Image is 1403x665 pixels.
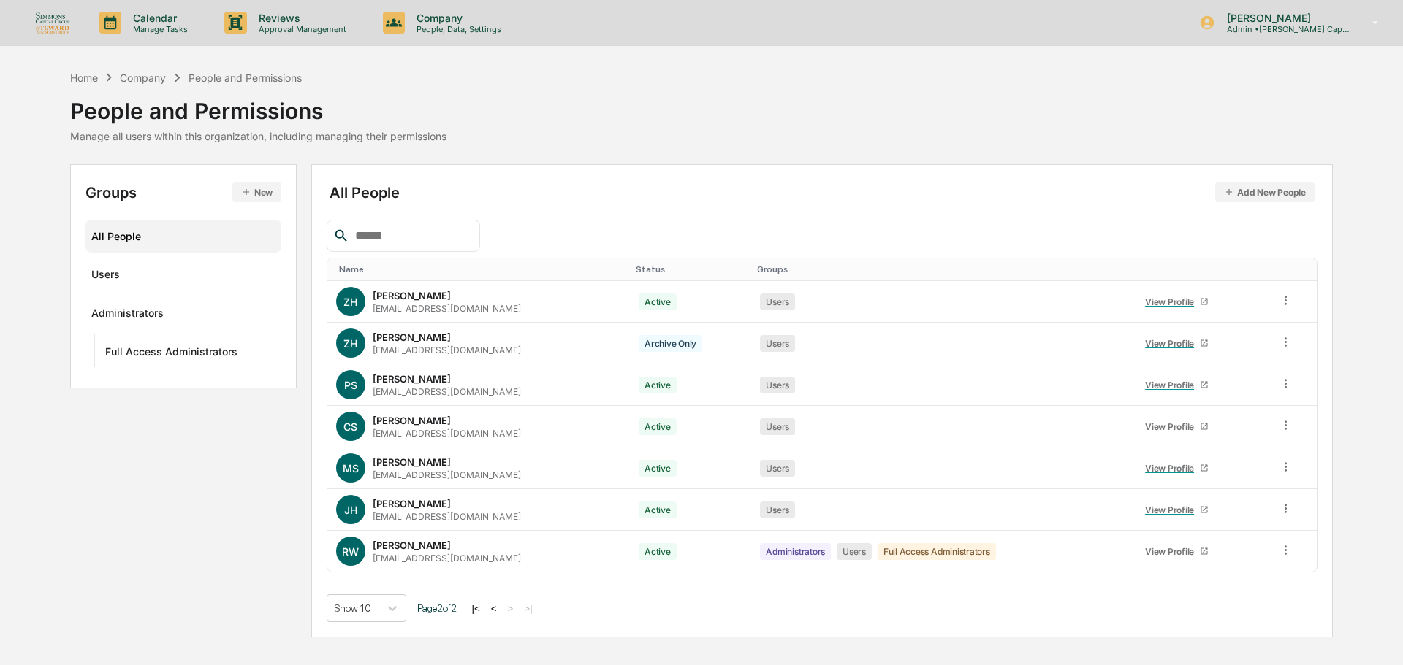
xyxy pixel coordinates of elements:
[760,418,795,435] div: Users
[373,539,451,551] div: [PERSON_NAME]
[121,24,195,34] p: Manage Tasks
[247,24,354,34] p: Approval Management
[878,543,996,560] div: Full Access Administrators
[120,72,166,84] div: Company
[1139,499,1215,521] a: View Profile
[639,377,677,393] div: Active
[339,264,625,274] div: Toggle SortBy
[247,12,354,24] p: Reviews
[91,224,275,248] div: All People
[121,12,195,24] p: Calendar
[1145,504,1200,515] div: View Profile
[330,182,1315,202] div: All People
[639,543,677,560] div: Active
[373,373,451,385] div: [PERSON_NAME]
[1215,12,1351,24] p: [PERSON_NAME]
[520,602,536,615] button: >|
[1136,264,1265,274] div: Toggle SortBy
[639,335,702,352] div: Archive Only
[373,498,451,510] div: [PERSON_NAME]
[373,469,521,480] div: [EMAIL_ADDRESS][DOMAIN_NAME]
[639,293,677,310] div: Active
[405,24,509,34] p: People, Data, Settings
[760,293,795,310] div: Users
[189,72,302,84] div: People and Permissions
[1282,264,1311,274] div: Toggle SortBy
[373,345,521,355] div: [EMAIL_ADDRESS][DOMAIN_NAME]
[757,264,1124,274] div: Toggle SortBy
[343,337,357,350] span: ZH
[91,307,164,324] div: Administrators
[639,501,677,518] div: Active
[343,296,357,308] span: ZH
[503,602,518,615] button: >
[760,377,795,393] div: Users
[417,602,457,614] span: Page 2 of 2
[1145,463,1200,474] div: View Profile
[1215,182,1315,202] button: Add New People
[760,335,795,352] div: Users
[1215,24,1351,34] p: Admin • [PERSON_NAME] Capital / [PERSON_NAME] Advisors
[343,420,357,433] span: CS
[70,86,446,124] div: People and Permissions
[760,543,831,560] div: Administrators
[636,264,745,274] div: Toggle SortBy
[1356,617,1396,656] iframe: Open customer support
[639,460,677,477] div: Active
[837,543,872,560] div: Users
[405,12,509,24] p: Company
[373,303,521,314] div: [EMAIL_ADDRESS][DOMAIN_NAME]
[342,545,359,558] span: RW
[373,290,451,301] div: [PERSON_NAME]
[85,182,281,202] div: Groups
[468,602,484,615] button: |<
[487,602,501,615] button: <
[70,130,446,142] div: Manage all users within this organization, including managing their permissions
[344,379,357,391] span: PS
[639,418,677,435] div: Active
[373,553,521,564] div: [EMAIL_ADDRESS][DOMAIN_NAME]
[343,462,359,474] span: MS
[70,72,98,84] div: Home
[91,268,120,285] div: Users
[760,501,795,518] div: Users
[373,511,521,522] div: [EMAIL_ADDRESS][DOMAIN_NAME]
[344,504,357,516] span: JH
[1139,457,1215,480] a: View Profile
[1145,421,1200,432] div: View Profile
[373,331,451,343] div: [PERSON_NAME]
[1145,380,1200,391] div: View Profile
[1145,296,1200,307] div: View Profile
[760,460,795,477] div: Users
[232,182,281,202] button: New
[1145,546,1200,557] div: View Profile
[373,415,451,426] div: [PERSON_NAME]
[35,11,70,34] img: logo
[1139,374,1215,396] a: View Profile
[373,428,521,439] div: [EMAIL_ADDRESS][DOMAIN_NAME]
[1139,415,1215,438] a: View Profile
[1139,291,1215,313] a: View Profile
[105,345,237,363] div: Full Access Administrators
[373,386,521,397] div: [EMAIL_ADDRESS][DOMAIN_NAME]
[1139,332,1215,355] a: View Profile
[1145,338,1200,349] div: View Profile
[373,456,451,468] div: [PERSON_NAME]
[1139,540,1215,563] a: View Profile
